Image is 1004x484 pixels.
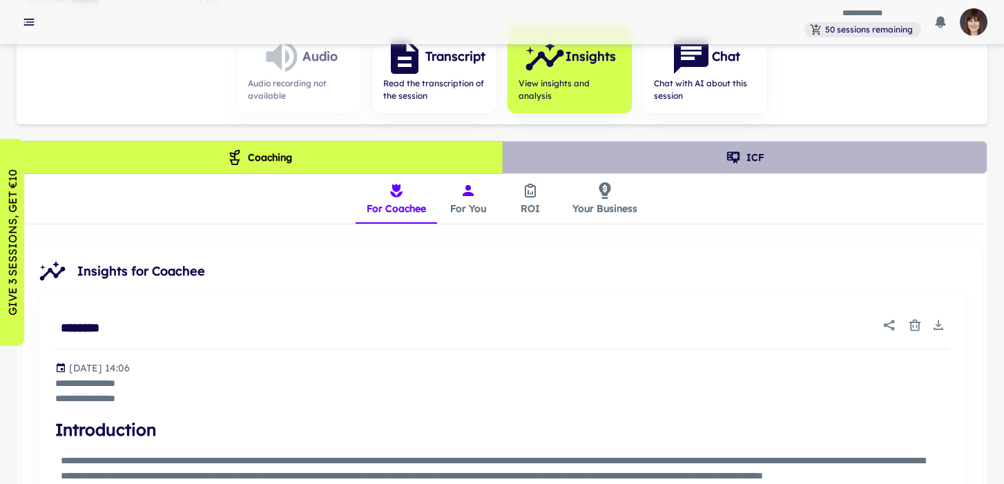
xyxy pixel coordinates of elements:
span: Insights for Coachee [77,262,971,281]
button: InsightsView insights and analysis [508,25,632,113]
button: Share report [877,313,902,338]
button: Download [928,315,949,336]
a: You have 50 sessions remaining. Subscribe to get more. [804,21,921,38]
button: ICF [502,141,988,174]
button: ROI [499,174,561,224]
button: Delete [905,315,925,336]
span: Chat with AI about this session [654,77,756,102]
div: insights tabs [356,174,648,224]
button: For You [437,174,499,224]
div: theme selection [17,141,987,174]
span: Read the transcription of the session [383,77,485,102]
h6: Transcript [425,47,485,66]
button: ChatChat with AI about this session [643,25,767,113]
h6: Chat [712,47,740,66]
h6: Insights [566,47,616,66]
span: 50 sessions remaining [820,23,918,36]
img: photoURL [960,8,987,36]
button: TranscriptRead the transcription of the session [372,25,496,113]
span: View insights and analysis [519,77,621,102]
button: Coaching [17,141,503,174]
p: Generated at [69,360,130,376]
button: For Coachee [356,174,437,224]
button: Your Business [561,174,648,224]
span: You have 50 sessions remaining. Subscribe to get more. [804,22,921,36]
p: GIVE 3 SESSIONS, GET €10 [4,169,21,316]
h4: Introduction [55,417,949,442]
